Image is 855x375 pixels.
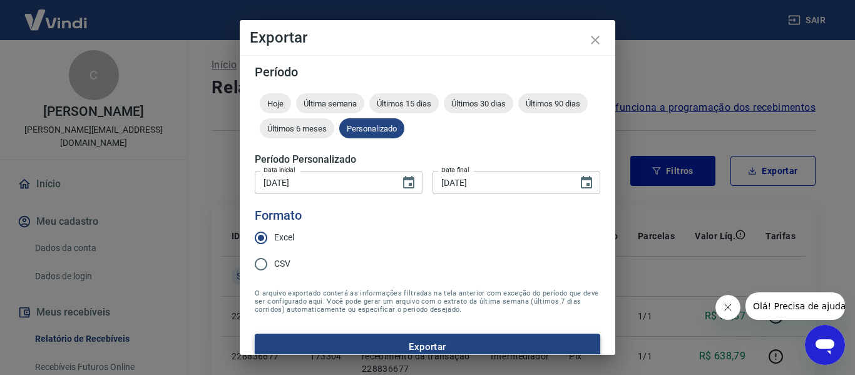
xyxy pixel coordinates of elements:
[260,99,291,108] span: Hoje
[260,124,334,133] span: Últimos 6 meses
[264,165,295,175] label: Data inicial
[574,170,599,195] button: Choose date, selected date is 22 de set de 2025
[260,118,334,138] div: Últimos 6 meses
[444,93,513,113] div: Últimos 30 dias
[255,171,391,194] input: DD/MM/YYYY
[715,295,740,320] iframe: Fechar mensagem
[369,99,439,108] span: Últimos 15 dias
[274,257,290,270] span: CSV
[433,171,569,194] input: DD/MM/YYYY
[518,93,588,113] div: Últimos 90 dias
[255,207,302,225] legend: Formato
[580,25,610,55] button: close
[250,30,605,45] h4: Exportar
[296,99,364,108] span: Última semana
[255,153,600,166] h5: Período Personalizado
[441,165,469,175] label: Data final
[296,93,364,113] div: Última semana
[369,93,439,113] div: Últimos 15 dias
[255,334,600,360] button: Exportar
[274,231,294,244] span: Excel
[339,118,404,138] div: Personalizado
[518,99,588,108] span: Últimos 90 dias
[444,99,513,108] span: Últimos 30 dias
[8,9,105,19] span: Olá! Precisa de ajuda?
[255,289,600,314] span: O arquivo exportado conterá as informações filtradas na tela anterior com exceção do período que ...
[805,325,845,365] iframe: Botão para abrir a janela de mensagens
[339,124,404,133] span: Personalizado
[396,170,421,195] button: Choose date, selected date is 19 de set de 2025
[260,93,291,113] div: Hoje
[255,66,600,78] h5: Período
[745,292,845,320] iframe: Mensagem da empresa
